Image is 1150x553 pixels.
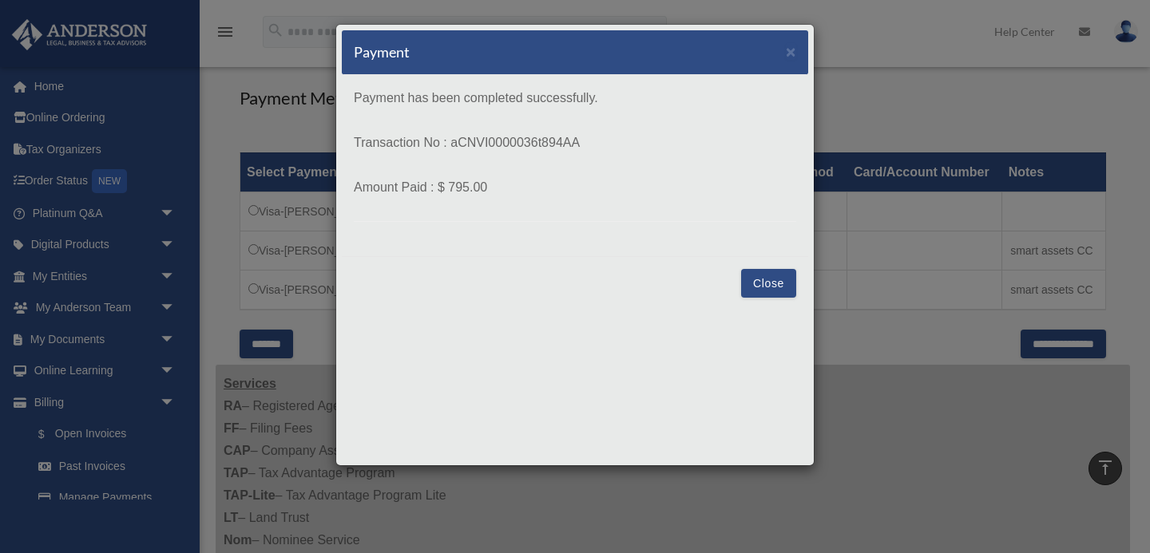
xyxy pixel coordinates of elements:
[354,176,796,199] p: Amount Paid : $ 795.00
[354,87,796,109] p: Payment has been completed successfully.
[354,42,410,62] h5: Payment
[786,43,796,60] button: Close
[354,132,796,154] p: Transaction No : aCNVI0000036t894AA
[786,42,796,61] span: ×
[741,269,796,298] button: Close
